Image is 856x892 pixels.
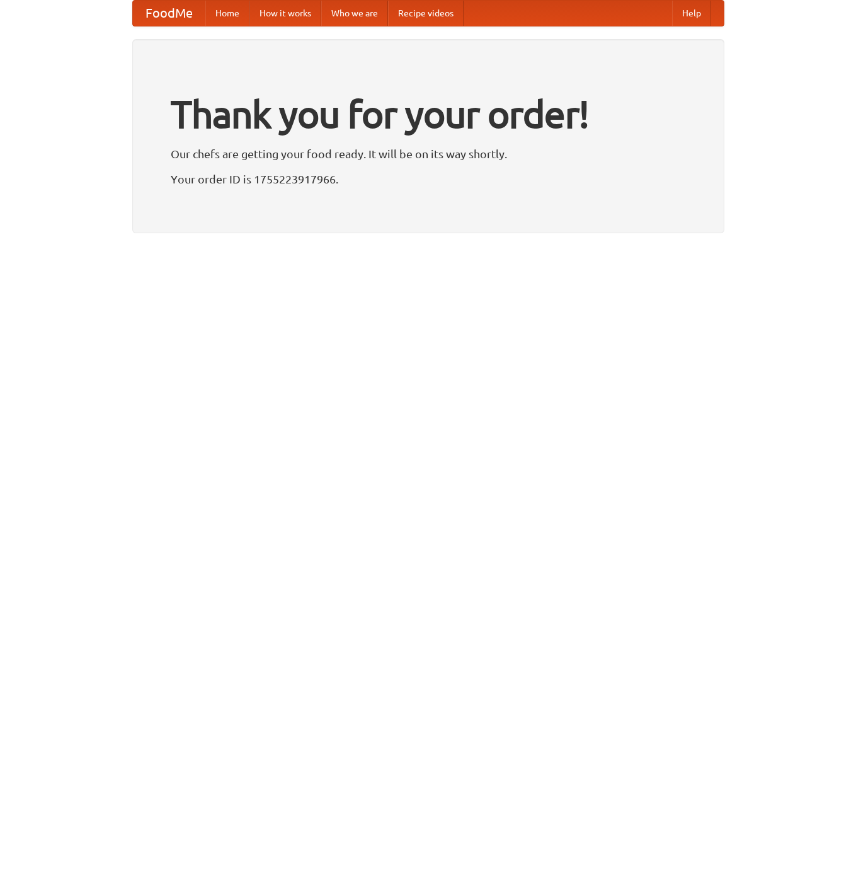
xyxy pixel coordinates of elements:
a: Recipe videos [388,1,464,26]
p: Our chefs are getting your food ready. It will be on its way shortly. [171,144,686,163]
a: Who we are [321,1,388,26]
a: How it works [249,1,321,26]
a: FoodMe [133,1,205,26]
a: Home [205,1,249,26]
p: Your order ID is 1755223917966. [171,170,686,188]
a: Help [672,1,711,26]
h1: Thank you for your order! [171,84,686,144]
